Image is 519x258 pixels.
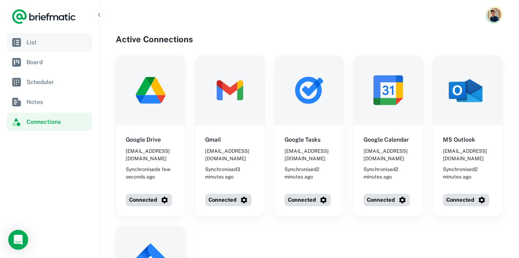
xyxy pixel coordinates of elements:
span: Synchronised 2 minutes ago [364,166,413,181]
button: Connected [126,194,172,206]
div: Open Intercom Messenger [8,230,28,250]
span: Synchronised a few seconds ago [126,166,175,181]
h6: Google Drive [126,135,161,144]
img: MS Outlook [433,55,502,125]
span: Board [26,58,89,67]
span: [EMAIL_ADDRESS][DOMAIN_NAME] [285,147,334,162]
span: Notes [26,97,89,106]
h4: Active Connections [116,33,502,46]
button: Connected [443,194,489,206]
a: Logo [12,8,76,25]
h6: MS Outlook [443,135,475,144]
a: Scheduler [7,73,92,91]
img: Google Tasks [275,55,344,125]
span: Scheduler [26,77,89,87]
span: Connections [26,117,89,126]
button: Connected [285,194,331,206]
span: Synchronised 2 minutes ago [285,166,334,181]
span: [EMAIL_ADDRESS][DOMAIN_NAME] [126,147,175,162]
a: Notes [7,93,92,111]
span: Synchronised 2 minutes ago [443,166,493,181]
a: Connections [7,113,92,131]
span: [EMAIL_ADDRESS][DOMAIN_NAME] [364,147,413,162]
span: [EMAIL_ADDRESS][DOMAIN_NAME] [443,147,493,162]
button: Connected [364,194,410,206]
img: Amit Saxena [487,8,501,22]
span: List [26,38,89,47]
a: List [7,33,92,51]
a: Board [7,53,92,71]
h6: Google Calendar [364,135,409,144]
button: Connected [205,194,251,206]
img: Gmail [195,55,265,125]
span: Synchronised 3 minutes ago [205,166,255,181]
h6: Gmail [205,135,221,144]
h6: Google Tasks [285,135,320,144]
img: Google Calendar [354,55,423,125]
img: Google Drive [116,55,185,125]
span: [EMAIL_ADDRESS][DOMAIN_NAME] [205,147,255,162]
button: Account button [486,7,502,23]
